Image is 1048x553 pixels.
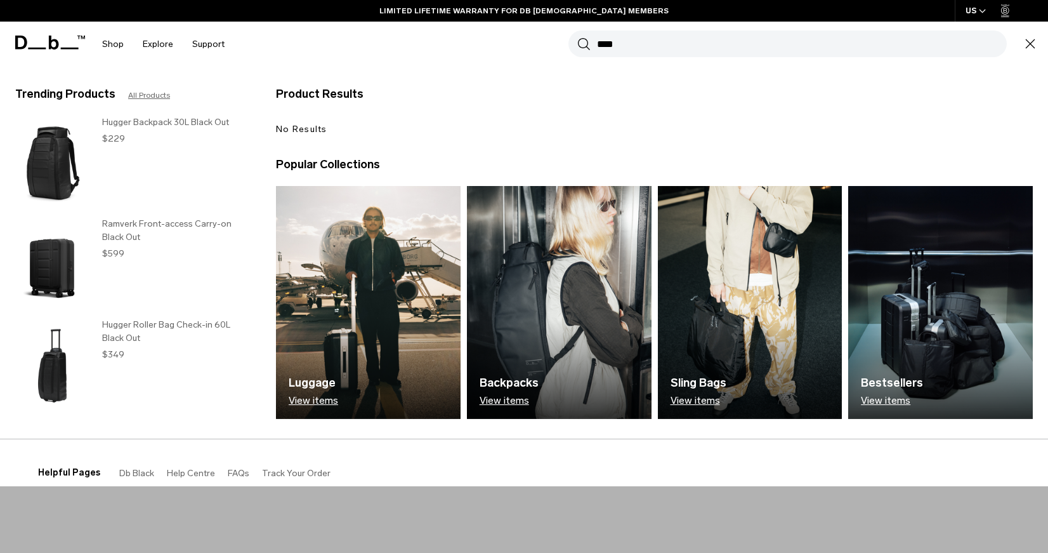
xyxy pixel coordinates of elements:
[102,22,124,67] a: Shop
[102,349,124,360] span: $349
[15,116,251,211] a: Hugger Backpack 30L Black Out Hugger Backpack 30L Black Out $229
[15,318,251,413] a: Hugger Roller Bag Check-in 60L Black Out Hugger Roller Bag Check-in 60L Black Out $349
[119,468,154,479] a: Db Black
[848,186,1033,419] img: Db
[861,375,923,392] h3: Bestsellers
[276,124,327,135] span: No Results
[15,217,89,312] img: Ramverk Front-access Carry-on Black Out
[658,186,842,419] img: Db
[102,116,251,129] h3: Hugger Backpack 30L Black Out
[289,395,338,406] p: View items
[15,217,251,312] a: Ramverk Front-access Carry-on Black Out Ramverk Front-access Carry-on Black Out $599
[15,86,115,103] h3: Trending Products
[93,22,234,67] nav: Main Navigation
[143,22,173,67] a: Explore
[228,468,249,479] a: FAQs
[38,466,100,479] h3: Helpful Pages
[467,186,652,419] img: Db
[467,186,652,419] a: Db Backpacks View items
[276,156,380,173] h3: Popular Collections
[289,375,338,392] h3: Luggage
[192,22,225,67] a: Support
[276,186,461,419] img: Db
[671,395,726,406] p: View items
[848,186,1033,419] a: Db Bestsellers View items
[15,318,89,413] img: Hugger Roller Bag Check-in 60L Black Out
[480,375,539,392] h3: Backpacks
[671,375,726,392] h3: Sling Bags
[861,395,923,406] p: View items
[167,468,215,479] a: Help Centre
[102,217,251,244] h3: Ramverk Front-access Carry-on Black Out
[262,468,331,479] a: Track Your Order
[276,186,461,419] a: Db Luggage View items
[658,186,842,419] a: Db Sling Bags View items
[102,248,124,259] span: $599
[102,133,125,144] span: $229
[15,116,89,211] img: Hugger Backpack 30L Black Out
[102,318,251,345] h3: Hugger Roller Bag Check-in 60L Black Out
[276,86,655,103] h3: Product Results
[480,395,539,406] p: View items
[379,5,669,17] a: LIMITED LIFETIME WARRANTY FOR DB [DEMOGRAPHIC_DATA] MEMBERS
[128,90,170,101] a: All Products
